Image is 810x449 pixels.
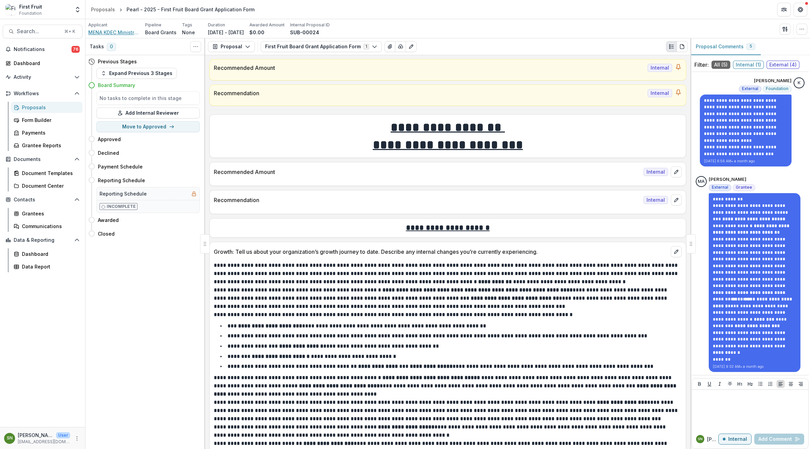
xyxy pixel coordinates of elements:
[716,380,724,388] button: Italicize
[14,74,71,80] span: Activity
[3,194,82,205] button: Open Contacts
[705,380,714,388] button: Underline
[766,86,788,91] span: Foundation
[98,136,121,143] h4: Approved
[100,95,197,102] h5: No tasks to complete in this stage
[766,380,774,388] button: Ordered List
[214,196,641,204] p: Recommendation
[19,10,42,16] span: Foundation
[88,29,140,36] span: MENA KDEC Ministries
[767,61,799,69] span: External ( 4 )
[22,129,77,136] div: Payments
[707,436,718,443] p: [PERSON_NAME]
[643,196,668,204] span: Internal
[746,380,754,388] button: Heading 2
[3,25,82,38] button: Search...
[22,104,77,111] div: Proposals
[14,91,71,97] span: Workflows
[11,167,82,179] a: Document Templates
[22,182,77,189] div: Document Center
[648,89,672,97] span: Internal
[787,380,795,388] button: Align Center
[14,237,71,243] span: Data & Reporting
[22,223,77,230] div: Communications
[98,177,145,184] h4: Reporting Schedule
[73,434,81,442] button: More
[718,434,752,445] button: Internal
[22,142,77,149] div: Grantee Reports
[11,261,82,272] a: Data Report
[694,61,709,69] p: Filter:
[742,86,758,91] span: External
[406,41,417,52] button: Edit as form
[11,102,82,113] a: Proposals
[208,22,225,28] p: Duration
[3,72,82,83] button: Open Activity
[736,380,744,388] button: Heading 1
[11,208,82,219] a: Grantees
[18,432,53,439] p: [PERSON_NAME]
[736,185,752,190] span: Grantee
[90,44,104,50] h3: Tasks
[98,58,137,65] h4: Previous Stages
[11,114,82,126] a: Form Builder
[671,195,682,205] button: edit
[182,29,195,36] p: None
[214,89,645,97] p: Recommendation
[3,88,82,99] button: Open Workflows
[11,221,82,232] a: Communications
[249,29,264,36] p: $0.00
[671,246,682,257] button: edit
[91,6,115,13] div: Proposals
[713,364,796,369] p: [DATE] 9:02 AM • a month ago
[11,127,82,138] a: Payments
[208,41,255,52] button: Proposal
[754,77,792,84] p: [PERSON_NAME]
[107,43,116,51] span: 0
[3,58,82,69] a: Dashboard
[728,436,747,442] p: Internal
[3,154,82,165] button: Open Documents
[107,203,136,210] p: Incomplete
[261,41,382,52] button: First Fruit Board Grant Application Form1
[749,44,752,49] span: 5
[209,85,686,106] a: RecommendationInternal
[98,230,115,237] h4: Closed
[666,41,677,52] button: Plaintext view
[711,61,730,69] span: All ( 5 )
[190,41,201,52] button: Toggle View Cancelled Tasks
[145,29,177,36] p: Board Grants
[776,380,785,388] button: Align Left
[3,44,82,55] button: Notifications76
[214,248,668,256] p: Growth: Tell us about your organization’s growth journey to date. Describe any internal changes y...
[209,59,686,80] a: Recommended AmountInternal
[100,190,147,197] h5: Reporting Schedule
[11,248,82,260] a: Dashboard
[733,61,764,69] span: Internal ( 1 )
[3,235,82,246] button: Open Data & Reporting
[709,176,746,183] p: [PERSON_NAME]
[88,22,107,28] p: Applicant
[690,38,761,55] button: Proposal Comments
[214,64,645,72] p: Recommended Amount
[712,185,728,190] span: External
[22,116,77,124] div: Form Builder
[290,29,319,36] p: SUB-00024
[384,41,395,52] button: View Attached Files
[797,380,805,388] button: Align Right
[643,168,668,176] span: Internal
[18,439,70,445] p: [EMAIL_ADDRESS][DOMAIN_NAME]
[11,140,82,151] a: Grantee Reports
[214,168,641,176] p: Recommended Amount
[98,82,135,89] h4: Board Summary
[17,28,60,35] span: Search...
[777,3,791,16] button: Partners
[14,47,71,52] span: Notifications
[14,60,77,67] div: Dashboard
[96,121,200,132] button: Move to Approved
[98,216,119,224] h4: Awarded
[88,4,257,14] nav: breadcrumb
[127,6,254,13] div: Pearl - 2025 - First Fruit Board Grant Application Form
[14,197,71,203] span: Contacts
[22,210,77,217] div: Grantees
